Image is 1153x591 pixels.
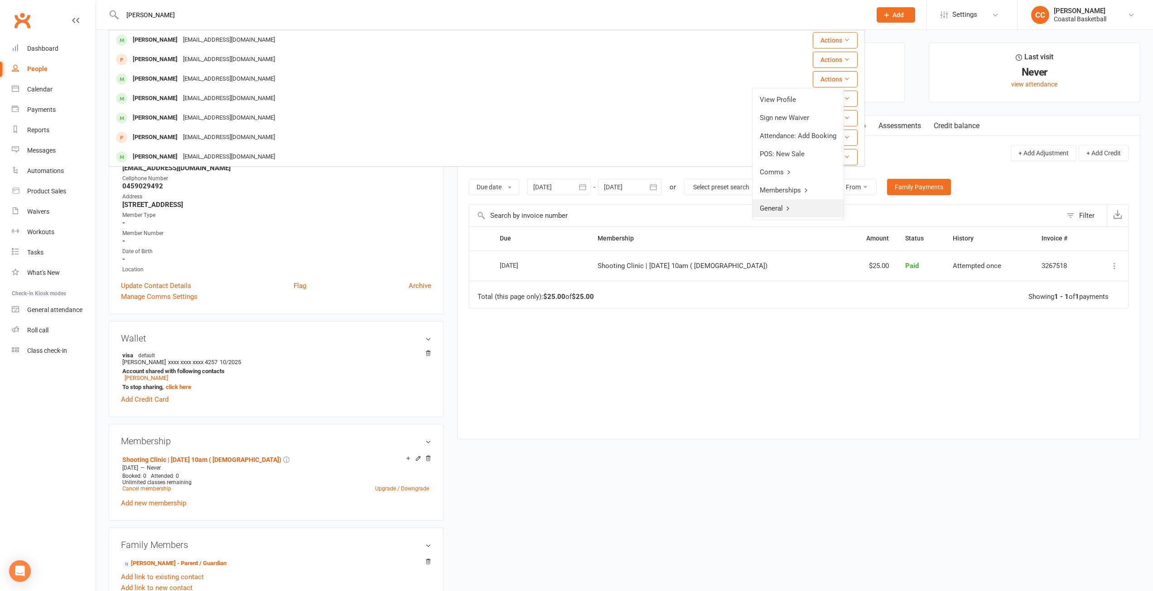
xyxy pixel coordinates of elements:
div: Open Intercom Messenger [9,560,31,582]
a: Clubworx [11,9,34,32]
div: — [120,464,431,471]
div: [PERSON_NAME] [130,92,180,105]
a: Messages [12,140,96,161]
span: [DATE] [122,465,138,471]
div: Showing of payments [1028,293,1109,301]
h3: Wallet [121,333,431,343]
span: Shooting Clinic | [DATE] 10am ( [DEMOGRAPHIC_DATA]) [598,262,767,270]
a: view attendance [1011,81,1057,88]
div: [PERSON_NAME] [130,150,180,163]
input: Search... [120,9,865,21]
div: [EMAIL_ADDRESS][DOMAIN_NAME] [180,111,278,125]
strong: [EMAIL_ADDRESS][DOMAIN_NAME] [122,164,431,172]
a: click here [166,384,191,390]
a: Workouts [12,222,96,242]
h3: Membership [121,436,431,446]
span: Attempted once [953,262,1001,270]
a: Dashboard [12,38,96,59]
a: Credit balance [927,115,986,136]
span: Add [892,11,904,19]
span: Attended: 0 [151,473,179,479]
div: [PERSON_NAME] [130,34,180,47]
li: [PERSON_NAME] [121,350,431,392]
h3: Family Members [121,540,431,550]
button: Actions [813,52,858,68]
div: [EMAIL_ADDRESS][DOMAIN_NAME] [180,72,278,86]
th: Amount [844,227,897,250]
a: Archive [409,280,431,291]
a: Roll call [12,320,96,341]
a: General [753,199,844,217]
strong: To stop sharing, [122,384,427,390]
div: Calendar [27,86,53,93]
a: Calendar [12,79,96,100]
div: [PERSON_NAME] [130,72,180,86]
button: Actions [813,32,858,48]
div: [DATE] [500,258,541,272]
span: Settings [952,5,977,25]
strong: 0459029492 [122,182,431,190]
strong: - [122,219,431,227]
span: Booked: 0 [122,473,146,479]
span: Paid [905,262,919,270]
span: xxxx xxxx xxxx 4257 [168,359,217,365]
a: Flag [294,280,306,291]
div: Address [122,192,431,201]
a: Cancel membership [122,485,171,492]
div: Location [122,265,431,274]
a: POS: New Sale [753,145,844,163]
div: Product Sales [27,187,66,195]
strong: 1 [1075,293,1079,301]
div: People [27,65,48,72]
a: View Profile [753,91,844,109]
div: Automations [27,167,64,174]
a: Shooting Clinic | [DATE] 10am ( [DEMOGRAPHIC_DATA]) [122,456,281,463]
a: Comms [753,163,844,181]
th: Membership [589,227,844,250]
a: Family Payments [887,179,951,195]
a: Product Sales [12,181,96,202]
a: Assessments [872,115,927,136]
span: Unlimited classes remaining [122,479,192,485]
a: What's New [12,263,96,283]
a: General attendance kiosk mode [12,300,96,320]
button: Filter [1062,205,1107,226]
div: Member Type [122,211,431,220]
strong: $25.00 [543,293,565,301]
button: Added From [817,179,877,195]
th: History [945,227,1033,250]
input: Search by invoice number [469,205,1062,226]
div: What's New [27,269,60,276]
a: Upgrade / Downgrade [375,485,429,492]
div: Filter [1079,210,1095,221]
div: Coastal Basketball [1054,15,1106,23]
div: or [670,182,676,192]
div: [PERSON_NAME] [1054,7,1106,15]
strong: - [122,237,431,245]
a: Sign new Waiver [753,109,844,127]
div: Payments [27,106,56,113]
a: Memberships [753,181,844,199]
div: [PERSON_NAME] [130,131,180,144]
div: Waivers [27,208,49,215]
a: People [12,59,96,79]
div: CC [1031,6,1049,24]
a: Reports [12,120,96,140]
a: Update Contact Details [121,280,191,291]
div: Reports [27,126,49,134]
a: Class kiosk mode [12,341,96,361]
button: Add [877,7,915,23]
td: 3267518 [1033,250,1091,281]
div: Total (this page only): of [478,293,594,301]
button: + Add Credit [1079,145,1129,161]
div: Last visit [1016,51,1053,67]
strong: 1 - 1 [1054,293,1069,301]
div: [PERSON_NAME] [130,111,180,125]
div: Class check-in [27,347,67,354]
span: Never [147,465,161,471]
a: Attendance: Add Booking [753,127,844,145]
a: Automations [12,161,96,181]
span: 10/2025 [220,359,241,365]
a: [PERSON_NAME] - Parent / Guardian [122,559,227,568]
a: Add new membership [121,499,186,507]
